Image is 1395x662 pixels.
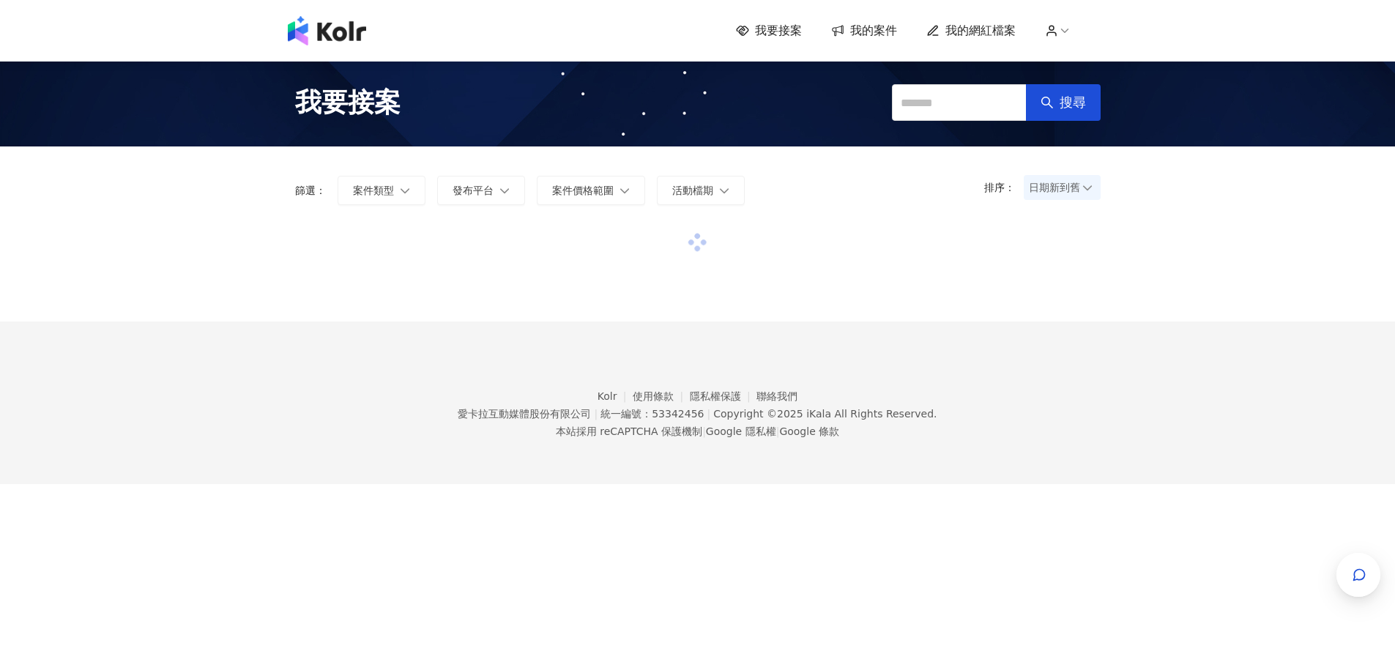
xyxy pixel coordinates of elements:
span: | [776,425,780,437]
a: 聯絡我們 [756,390,797,402]
span: 我要接案 [755,23,802,39]
span: 我的案件 [850,23,897,39]
span: | [702,425,706,437]
a: 我要接案 [736,23,802,39]
span: 發布平台 [453,185,494,196]
button: 案件價格範圍 [537,176,645,205]
a: 隱私權保護 [690,390,757,402]
span: 案件價格範圍 [552,185,614,196]
span: | [707,408,710,420]
p: 篩選： [295,185,326,196]
span: 日期新到舊 [1029,176,1095,198]
span: 我的網紅檔案 [945,23,1016,39]
img: logo [288,16,366,45]
a: 我的案件 [831,23,897,39]
p: 排序： [984,182,1024,193]
span: 活動檔期 [672,185,713,196]
a: Google 條款 [779,425,839,437]
span: | [594,408,598,420]
button: 活動檔期 [657,176,745,205]
div: Copyright © 2025 All Rights Reserved. [713,408,937,420]
span: 搜尋 [1060,94,1086,111]
a: 使用條款 [633,390,690,402]
div: 統一編號：53342456 [600,408,704,420]
button: 搜尋 [1026,84,1101,121]
a: Kolr [598,390,633,402]
span: search [1041,96,1054,109]
span: 本站採用 reCAPTCHA 保護機制 [556,423,839,440]
a: Google 隱私權 [706,425,776,437]
a: 我的網紅檔案 [926,23,1016,39]
button: 發布平台 [437,176,525,205]
a: iKala [806,408,831,420]
span: 案件類型 [353,185,394,196]
button: 案件類型 [338,176,425,205]
span: 我要接案 [295,84,401,121]
div: 愛卡拉互動媒體股份有限公司 [458,408,591,420]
